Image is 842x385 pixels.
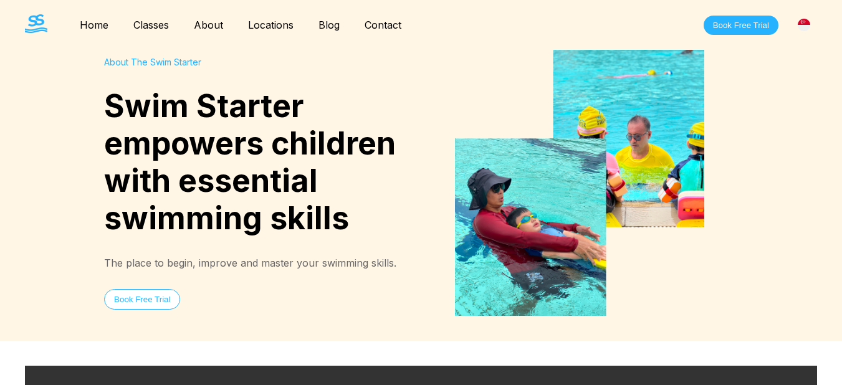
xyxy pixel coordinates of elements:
[25,14,47,33] img: The Swim Starter Logo
[181,19,236,31] a: About
[798,19,810,31] img: Singapore
[306,19,352,31] a: Blog
[104,289,180,310] button: Book Free Trial
[455,50,704,316] img: Swimming Classes
[104,87,421,237] h1: Swim Starter empowers children with essential swimming skills
[104,257,421,269] div: The place to begin, improve and master your swimming skills.
[704,16,778,35] button: Book Free Trial
[121,19,181,31] a: Classes
[352,19,414,31] a: Contact
[791,12,817,38] div: [GEOGRAPHIC_DATA]
[67,19,121,31] a: Home
[236,19,306,31] a: Locations
[104,57,421,67] div: About The Swim Starter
